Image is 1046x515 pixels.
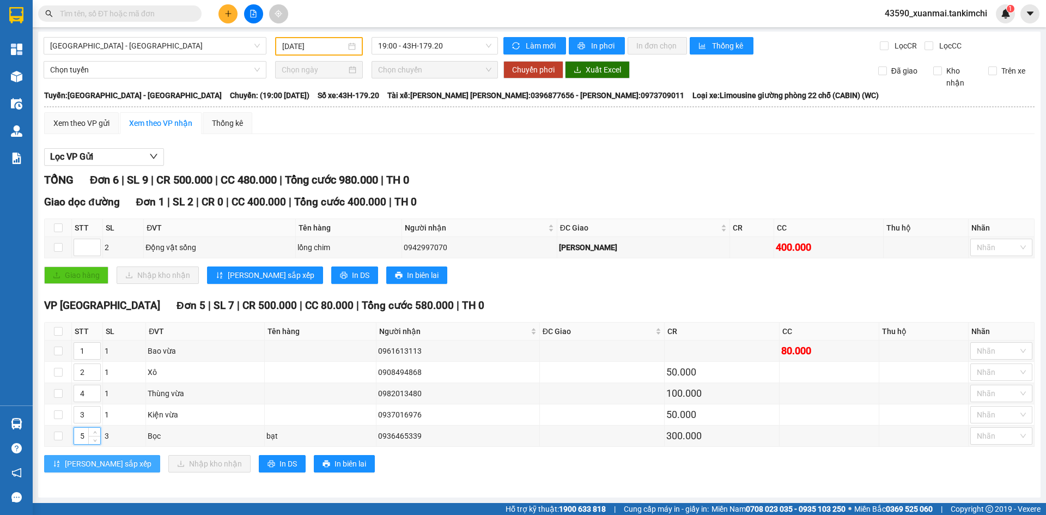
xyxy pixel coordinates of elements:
span: | [226,196,229,208]
strong: 0369 525 060 [886,505,933,513]
div: lồng chim [297,241,400,253]
div: 300.000 [666,428,777,444]
div: 2 [105,241,142,253]
span: Trên xe [997,65,1030,77]
input: Tìm tên, số ĐT hoặc mã đơn [60,8,188,20]
input: Chọn ngày [282,64,346,76]
span: plus [224,10,232,17]
th: Thu hộ [879,323,969,341]
button: downloadXuất Excel [565,61,630,78]
span: | [457,299,459,312]
span: Lọc VP Gửi [50,150,93,163]
th: Tên hàng [296,219,402,237]
button: printerIn biên lai [314,455,375,472]
span: | [215,173,218,186]
span: SL 9 [127,173,148,186]
span: 1 [1008,5,1012,13]
th: Tên hàng [265,323,377,341]
span: ĐC Giao [543,325,653,337]
div: bạt [266,430,375,442]
span: printer [323,460,330,469]
th: STT [72,219,103,237]
span: Cung cấp máy in - giấy in: [624,503,709,515]
span: CC 400.000 [232,196,286,208]
div: 0937016976 [378,409,538,421]
div: Kiện vừa [148,409,262,421]
span: Thống kê [712,40,745,52]
span: Lọc CR [890,40,919,52]
span: Người nhận [379,325,528,337]
button: downloadNhập kho nhận [117,266,199,284]
div: 1 [105,345,144,357]
span: Tổng cước 400.000 [294,196,386,208]
span: Đơn 6 [90,173,119,186]
input: 13/10/2025 [282,40,346,52]
button: caret-down [1020,4,1039,23]
span: | [121,173,124,186]
span: | [167,196,170,208]
div: Xô [148,366,262,378]
span: | [289,196,291,208]
span: Tổng cước 580.000 [362,299,454,312]
span: up [92,429,98,436]
button: In đơn chọn [628,37,687,54]
button: printerIn DS [259,455,306,472]
div: Động vật sống [145,241,294,253]
span: | [208,299,211,312]
span: Loại xe: Limousine giường phòng 22 chỗ (CABIN) (WC) [692,89,879,101]
img: warehouse-icon [11,98,22,110]
span: CR 500.000 [242,299,297,312]
button: printerIn phơi [569,37,625,54]
div: Bọc [148,430,262,442]
span: In phơi [591,40,616,52]
span: In biên lai [407,269,439,281]
img: warehouse-icon [11,418,22,429]
span: TH 0 [394,196,417,208]
img: icon-new-feature [1001,9,1011,19]
span: In DS [279,458,297,470]
div: 1 [105,409,144,421]
span: 43590_xuanmai.tankimchi [876,7,996,20]
span: In biên lai [335,458,366,470]
span: TH 0 [462,299,484,312]
span: Làm mới [526,40,557,52]
span: Đơn 5 [177,299,205,312]
span: Đà Nẵng - Đà Lạt [50,38,260,54]
span: download [574,66,581,75]
span: copyright [986,505,993,513]
button: sort-ascending[PERSON_NAME] sắp xếp [44,455,160,472]
span: printer [577,42,587,51]
span: | [941,503,942,515]
span: | [381,173,384,186]
img: logo-vxr [9,7,23,23]
strong: 1900 633 818 [559,505,606,513]
button: downloadNhập kho nhận [168,455,251,472]
span: TH 0 [386,173,409,186]
span: Hỗ trợ kỹ thuật: [506,503,606,515]
span: | [196,196,199,208]
span: | [389,196,392,208]
button: sort-ascending[PERSON_NAME] sắp xếp [207,266,323,284]
button: printerIn biên lai [386,266,447,284]
button: Chuyển phơi [503,61,563,78]
span: | [300,299,302,312]
th: SL [103,219,144,237]
span: Tài xế: [PERSON_NAME] [PERSON_NAME]:0396877656 - [PERSON_NAME]:0973709011 [387,89,684,101]
span: Chọn chuyến [378,62,491,78]
div: 0961613113 [378,345,538,357]
span: aim [275,10,282,17]
div: 50.000 [666,365,777,380]
span: Số xe: 43H-179.20 [318,89,379,101]
sup: 1 [1007,5,1014,13]
span: ĐC Giao [560,222,719,234]
span: VP [GEOGRAPHIC_DATA] [44,299,160,312]
span: printer [395,271,403,280]
span: question-circle [11,443,22,453]
span: Miền Nam [711,503,846,515]
div: 3 [105,430,144,442]
b: Tuyến: [GEOGRAPHIC_DATA] - [GEOGRAPHIC_DATA] [44,91,222,100]
th: CC [780,323,879,341]
span: Decrease Value [88,436,100,444]
span: ⚪️ [848,507,852,511]
div: 400.000 [776,240,881,255]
